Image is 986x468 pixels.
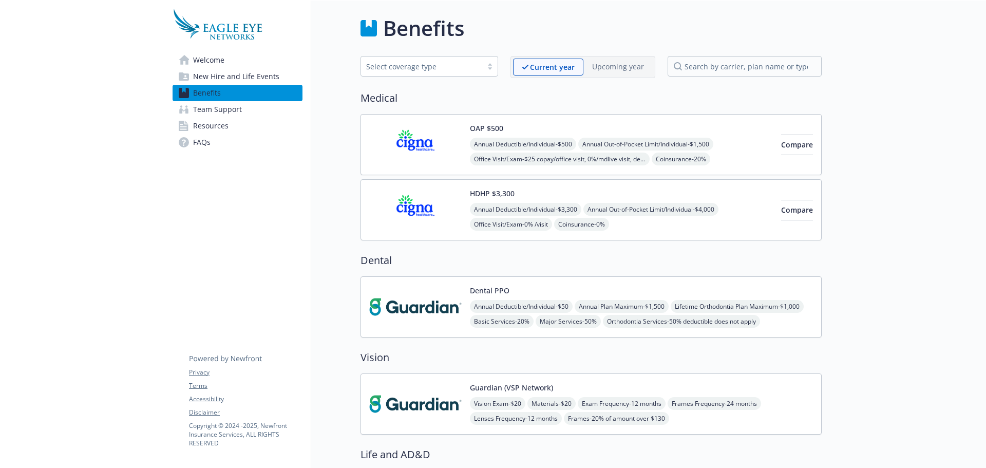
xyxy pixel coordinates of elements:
span: Annual Out-of-Pocket Limit/Individual - $1,500 [578,138,713,151]
button: Dental PPO [470,285,509,296]
span: Coinsurance - 0% [554,218,609,231]
img: Guardian carrier logo [369,382,462,426]
img: CIGNA carrier logo [369,188,462,232]
span: Upcoming year [583,59,653,76]
span: Lifetime Orthodontia Plan Maximum - $1,000 [671,300,804,313]
span: Welcome [193,52,224,68]
span: Compare [781,205,813,215]
span: Benefits [193,85,221,101]
span: Vision Exam - $20 [470,397,525,410]
span: Office Visit/Exam - 0% /visit [470,218,552,231]
img: CIGNA carrier logo [369,123,462,166]
span: Resources [193,118,229,134]
p: Copyright © 2024 - 2025 , Newfront Insurance Services, ALL RIGHTS RESERVED [189,421,302,447]
h2: Dental [361,253,822,268]
a: Welcome [173,52,302,68]
div: Select coverage type [366,61,477,72]
span: Orthodontia Services - 50% deductible does not apply [603,315,760,328]
span: Coinsurance - 20% [652,153,710,165]
input: search by carrier, plan name or type [668,56,822,77]
span: FAQs [193,134,211,151]
span: Compare [781,140,813,149]
a: New Hire and Life Events [173,68,302,85]
a: Benefits [173,85,302,101]
h2: Medical [361,90,822,106]
span: Materials - $20 [527,397,576,410]
h1: Benefits [383,13,464,44]
h2: Life and AD&D [361,447,822,462]
h2: Vision [361,350,822,365]
span: Frames Frequency - 24 months [668,397,761,410]
p: Current year [530,62,575,72]
a: Team Support [173,101,302,118]
span: New Hire and Life Events [193,68,279,85]
span: Lenses Frequency - 12 months [470,412,562,425]
span: Annual Deductible/Individual - $50 [470,300,573,313]
a: Terms [189,381,302,390]
button: HDHP $3,300 [470,188,515,199]
button: OAP $500 [470,123,503,134]
span: Basic Services - 20% [470,315,534,328]
p: Upcoming year [592,61,644,72]
span: Frames - 20% of amount over $130 [564,412,669,425]
span: Team Support [193,101,242,118]
a: Disclaimer [189,408,302,417]
a: FAQs [173,134,302,151]
a: Accessibility [189,395,302,404]
span: Annual Out-of-Pocket Limit/Individual - $4,000 [583,203,718,216]
span: Major Services - 50% [536,315,601,328]
button: Compare [781,135,813,155]
span: Annual Deductible/Individual - $500 [470,138,576,151]
span: Exam Frequency - 12 months [578,397,666,410]
button: Compare [781,200,813,220]
span: Annual Deductible/Individual - $3,300 [470,203,581,216]
button: Guardian (VSP Network) [470,382,553,393]
img: Guardian carrier logo [369,285,462,329]
span: Annual Plan Maximum - $1,500 [575,300,669,313]
a: Resources [173,118,302,134]
a: Privacy [189,368,302,377]
span: Office Visit/Exam - $25 copay/office visit, 0%/mdlive visit, deductible does not apply [470,153,650,165]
